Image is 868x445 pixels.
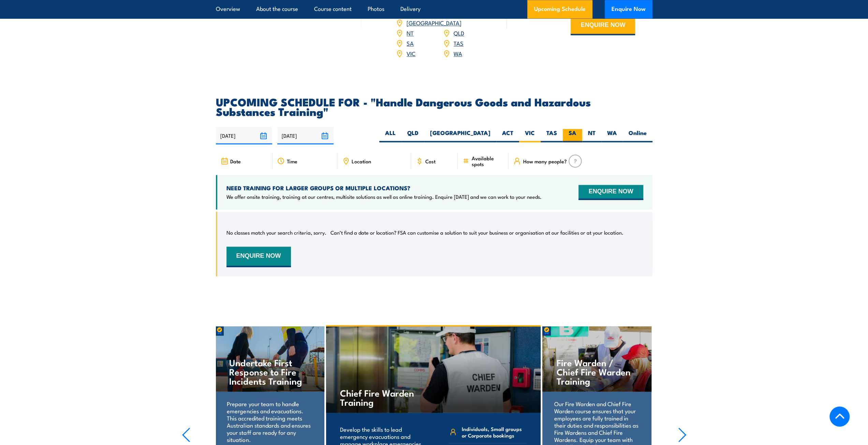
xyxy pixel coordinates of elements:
input: To date [277,127,334,144]
button: ENQUIRE NOW [571,17,635,35]
a: QLD [454,29,464,37]
a: SA [407,39,414,47]
h4: Undertake First Response to Fire Incidents Training [229,357,310,385]
label: WA [601,129,623,142]
span: How many people? [523,158,567,164]
label: TAS [541,129,563,142]
label: NT [582,129,601,142]
h4: Fire Warden / Chief Fire Warden Training [556,357,637,385]
p: Prepare your team to handle emergencies and evacuations. This accredited training meets Australia... [227,400,312,443]
a: VIC [407,49,415,57]
h4: Chief Fire Warden Training [340,388,420,406]
a: WA [454,49,462,57]
p: We offer onsite training, training at our centres, multisite solutions as well as online training... [226,193,542,200]
a: [GEOGRAPHIC_DATA] [407,18,461,27]
p: Can’t find a date or location? FSA can customise a solution to suit your business or organisation... [330,229,623,236]
label: QLD [401,129,424,142]
label: Online [623,129,652,142]
span: Cost [425,158,436,164]
span: Individuals, Small groups or Corporate bookings [462,425,527,438]
button: ENQUIRE NOW [226,247,291,267]
span: Time [287,158,297,164]
span: Location [352,158,371,164]
label: ACT [496,129,519,142]
a: TAS [454,39,464,47]
span: Available spots [471,155,504,167]
label: SA [563,129,582,142]
a: NT [407,29,414,37]
input: From date [216,127,272,144]
label: [GEOGRAPHIC_DATA] [424,129,496,142]
p: No classes match your search criteria, sorry. [226,229,326,236]
span: Date [230,158,241,164]
label: VIC [519,129,541,142]
label: ALL [379,129,401,142]
button: ENQUIRE NOW [578,185,643,200]
h2: UPCOMING SCHEDULE FOR - "Handle Dangerous Goods and Hazardous Substances Training" [216,97,652,116]
h4: NEED TRAINING FOR LARGER GROUPS OR MULTIPLE LOCATIONS? [226,184,542,192]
